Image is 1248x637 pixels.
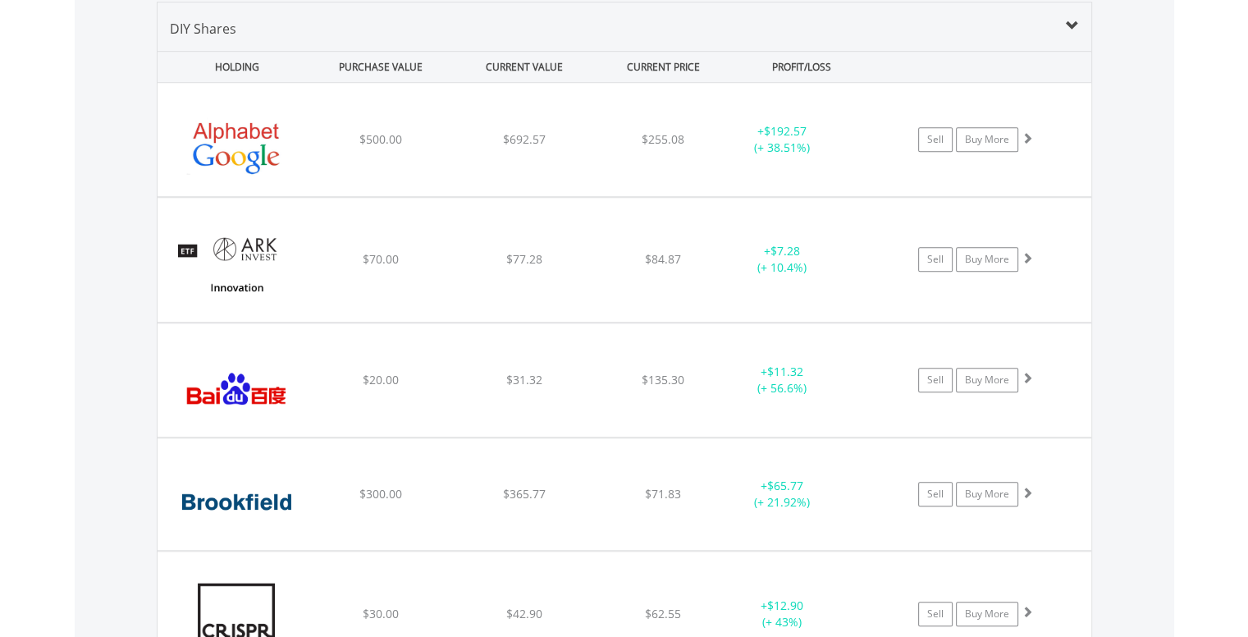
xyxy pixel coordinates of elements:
[720,598,844,630] div: + (+ 43%)
[359,486,401,502] span: $300.00
[506,372,542,387] span: $31.32
[764,123,807,139] span: $192.57
[918,247,953,272] a: Sell
[956,368,1018,392] a: Buy More
[166,218,307,317] img: EQU.US.ARKK.png
[158,52,308,82] div: HOLDING
[956,482,1018,506] a: Buy More
[956,602,1018,626] a: Buy More
[720,478,844,511] div: + (+ 21.92%)
[455,52,595,82] div: CURRENT VALUE
[642,372,684,387] span: $135.30
[918,602,953,626] a: Sell
[642,131,684,147] span: $255.08
[359,131,401,147] span: $500.00
[645,251,681,267] span: $84.87
[720,364,844,396] div: + (+ 56.6%)
[918,368,953,392] a: Sell
[770,243,800,259] span: $7.28
[311,52,451,82] div: PURCHASE VALUE
[918,482,953,506] a: Sell
[956,247,1018,272] a: Buy More
[170,20,236,38] span: DIY Shares
[956,127,1018,152] a: Buy More
[732,52,872,82] div: PROFIT/LOSS
[645,606,681,621] span: $62.55
[645,486,681,502] span: $71.83
[503,131,546,147] span: $692.57
[166,344,307,433] img: EQU.US.BIDU.png
[362,251,398,267] span: $70.00
[597,52,728,82] div: CURRENT PRICE
[720,243,844,276] div: + (+ 10.4%)
[503,486,546,502] span: $365.77
[767,598,803,613] span: $12.90
[362,372,398,387] span: $20.00
[166,103,307,192] img: EQU.US.GOOGL.png
[166,459,307,547] img: EQU.US.BN.png
[506,251,542,267] span: $77.28
[506,606,542,621] span: $42.90
[918,127,953,152] a: Sell
[767,478,803,493] span: $65.77
[767,364,803,379] span: $11.32
[720,123,844,156] div: + (+ 38.51%)
[362,606,398,621] span: $30.00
